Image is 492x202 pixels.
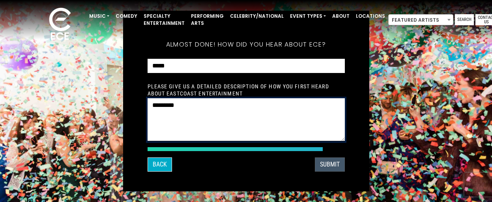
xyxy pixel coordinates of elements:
a: Performing Arts [188,9,227,30]
a: Search [455,14,474,25]
a: Comedy [112,9,140,23]
a: Event Types [287,9,329,23]
a: About [329,9,353,23]
span: Featured Artists [388,14,453,25]
img: ece_new_logo_whitev2-1.png [40,6,80,44]
select: How did you hear about ECE [148,59,345,73]
button: Back [148,157,172,172]
a: Music [86,9,112,23]
a: Celebrity/National [227,9,287,23]
button: SUBMIT [315,157,345,172]
a: Specialty Entertainment [140,9,188,30]
label: Please give us a detailed description of how you first heard about EastCoast Entertainment [148,83,345,97]
a: Locations [353,9,388,23]
span: Featured Artists [389,15,453,26]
